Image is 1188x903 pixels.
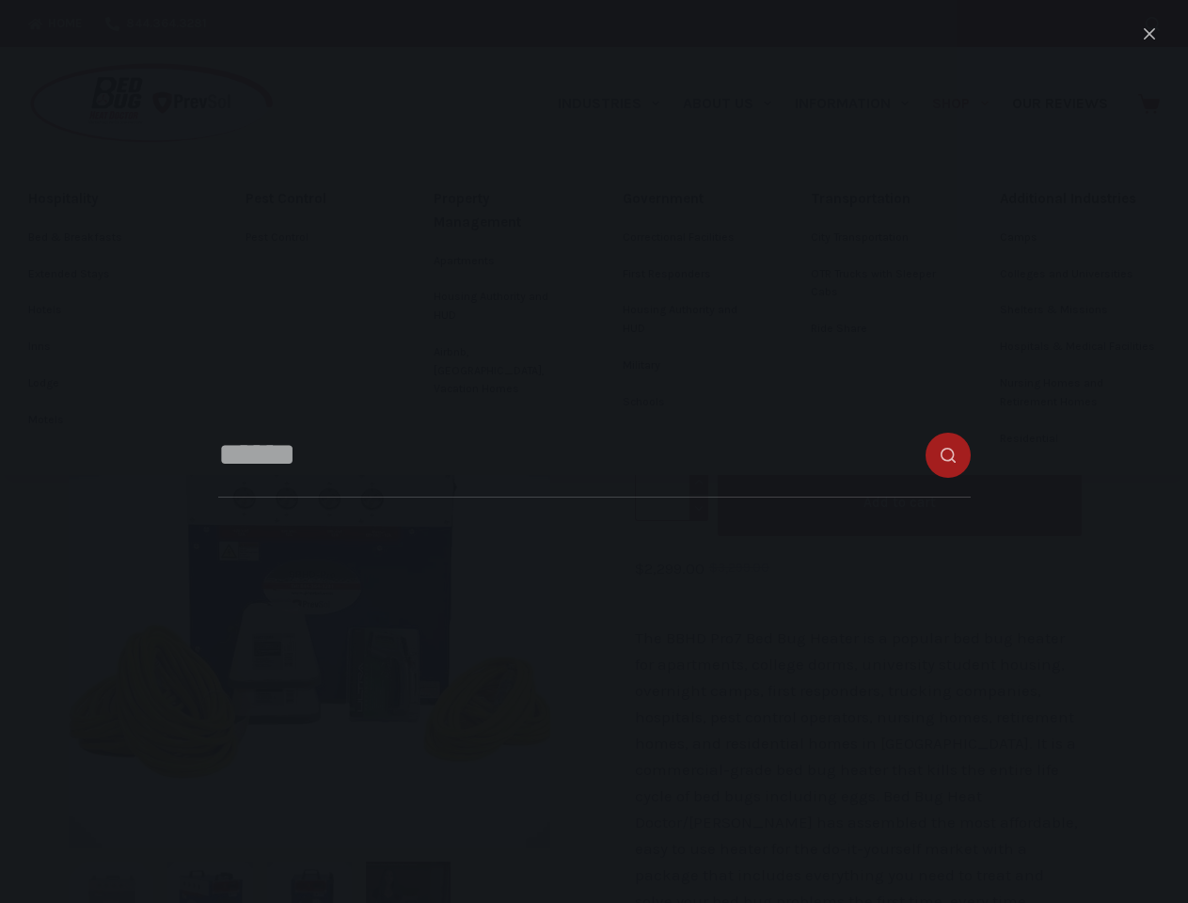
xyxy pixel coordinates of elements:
a: Hospitality [28,179,188,219]
a: Hospitals & Medical Facilities [1000,329,1161,365]
nav: Primary [546,47,1119,160]
a: Shelters & Missions [1000,293,1161,328]
bdi: 2,299.00 [635,559,705,578]
a: Motels [28,403,188,438]
a: Correctional Facilities [623,220,754,256]
input: Product quantity [635,469,708,521]
a: Industries [546,47,671,160]
a: Our Reviews [1000,47,1119,160]
a: Shop [921,47,1000,160]
a: Government [623,179,754,219]
button: Search [1146,17,1160,31]
a: Airbnb, [GEOGRAPHIC_DATA], Vacation Homes [434,335,565,407]
a: Apartments [434,244,565,279]
a: Extended Stays [28,257,188,293]
bdi: 3,299.00 [709,561,769,575]
a: Residential [1000,421,1161,457]
a: Property Management [434,179,565,243]
a: Camps [1000,220,1161,256]
a: Additional Industries [1000,179,1161,219]
a: Colleges and Universities [1000,257,1161,293]
a: Schools [623,385,754,420]
span: $ [635,559,644,578]
a: Housing Authority and HUD [623,293,754,347]
a: Housing Authority and HUD [434,279,565,334]
span: $ [709,561,718,575]
a: Transportation [811,179,942,219]
a: First Responders [623,257,754,293]
a: Inns [28,329,188,365]
button: Add to cart [718,469,1082,536]
a: Ride Share [811,311,942,347]
a: Bed & Breakfasts [28,220,188,256]
a: City Transportation [811,220,942,256]
a: About Us [671,47,783,160]
a: Pest Control [246,220,377,256]
a: Information [784,47,921,160]
a: Military [623,348,754,384]
a: OTR Trucks with Sleeper Cabs [811,257,942,311]
button: Open LiveChat chat widget [15,8,71,64]
a: Lodge [28,366,188,402]
img: Prevsol/Bed Bug Heat Doctor [28,62,275,146]
a: Hotels [28,293,188,328]
a: Nursing Homes and Retirement Homes [1000,366,1161,420]
a: Pest Control [246,179,377,219]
